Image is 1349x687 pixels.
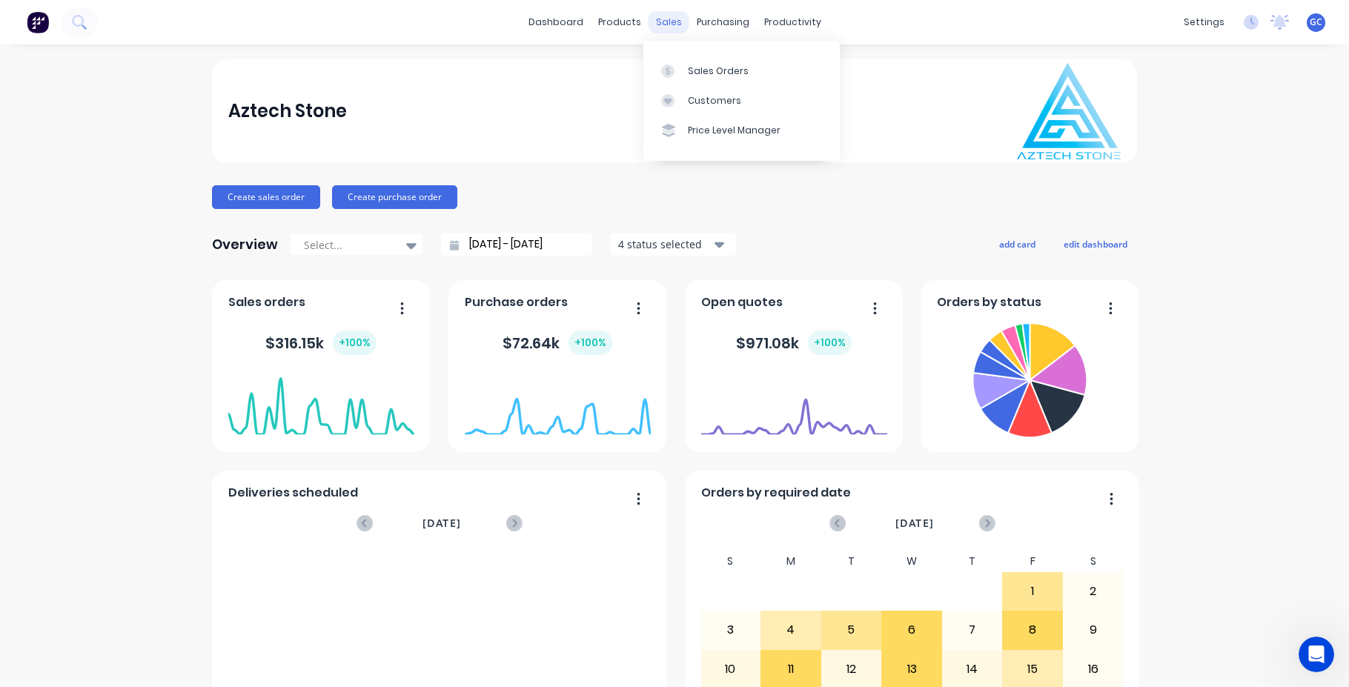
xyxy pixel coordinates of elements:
[688,124,780,137] div: Price Level Manager
[212,230,278,259] div: Overview
[688,94,741,107] div: Customers
[882,611,941,648] div: 6
[1064,573,1123,610] div: 2
[943,611,1002,648] div: 7
[643,116,840,145] a: Price Level Manager
[688,64,749,78] div: Sales Orders
[610,233,736,256] button: 4 status selected
[649,11,689,33] div: sales
[332,185,457,209] button: Create purchase order
[942,551,1003,572] div: T
[1003,573,1062,610] div: 1
[1299,637,1334,672] iframe: Intercom live chat
[1002,551,1063,572] div: F
[618,236,712,252] div: 4 status selected
[265,331,377,355] div: $ 316.15k
[701,293,783,311] span: Open quotes
[821,551,882,572] div: T
[503,331,612,355] div: $ 72.64k
[1310,16,1322,29] span: GC
[761,611,821,648] div: 4
[643,86,840,116] a: Customers
[591,11,649,33] div: products
[1063,551,1124,572] div: S
[700,551,761,572] div: S
[27,11,49,33] img: Factory
[808,331,852,355] div: + 100 %
[689,11,757,33] div: purchasing
[760,551,821,572] div: M
[1017,63,1121,159] img: Aztech Stone
[1054,234,1137,253] button: edit dashboard
[422,515,461,531] span: [DATE]
[701,484,851,502] span: Orders by required date
[333,331,377,355] div: + 100 %
[881,551,942,572] div: W
[569,331,612,355] div: + 100 %
[1003,611,1062,648] div: 8
[990,234,1045,253] button: add card
[937,293,1041,311] span: Orders by status
[212,185,320,209] button: Create sales order
[1176,11,1232,33] div: settings
[895,515,934,531] span: [DATE]
[228,293,305,311] span: Sales orders
[1064,611,1123,648] div: 9
[701,611,760,648] div: 3
[521,11,591,33] a: dashboard
[822,611,881,648] div: 5
[465,293,568,311] span: Purchase orders
[228,96,347,126] div: Aztech Stone
[643,56,840,85] a: Sales Orders
[736,331,852,355] div: $ 971.08k
[757,11,829,33] div: productivity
